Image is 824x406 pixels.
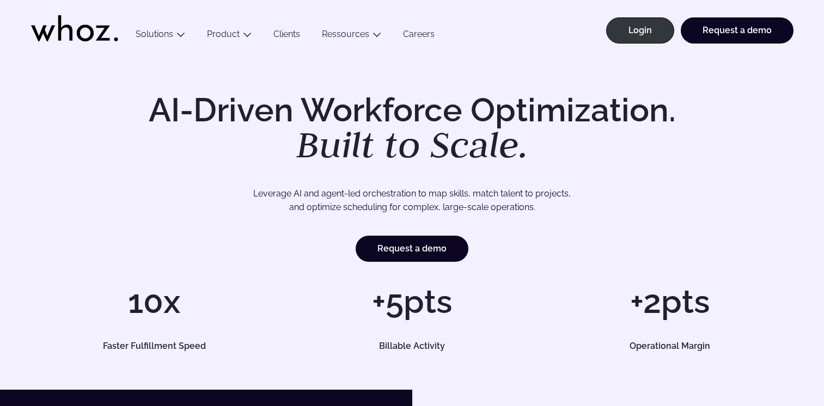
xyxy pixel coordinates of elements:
em: Built to Scale. [296,120,528,168]
p: Leverage AI and agent-led orchestration to map skills, match talent to projects, and optimize sch... [69,187,755,214]
h1: 10x [31,285,278,318]
button: Ressources [311,29,392,44]
a: Request a demo [681,17,794,44]
a: Product [207,29,240,39]
a: Login [606,17,674,44]
a: Request a demo [356,236,468,262]
button: Product [196,29,263,44]
button: Solutions [125,29,196,44]
h5: Billable Activity [301,342,523,350]
h1: AI-Driven Workforce Optimization. [133,94,691,163]
h1: +2pts [546,285,793,318]
a: Clients [263,29,311,44]
h5: Faster Fulfillment Speed [43,342,265,350]
a: Ressources [322,29,369,39]
h1: +5pts [289,285,535,318]
h5: Operational Margin [559,342,781,350]
a: Careers [392,29,445,44]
